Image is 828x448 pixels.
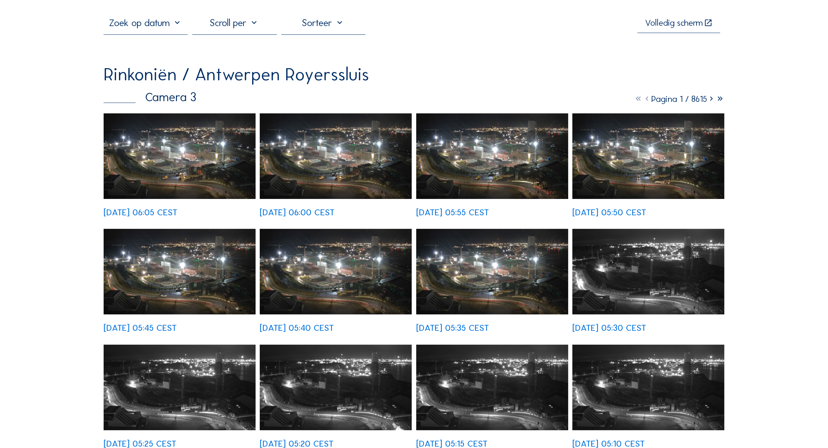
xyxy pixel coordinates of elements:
[416,113,568,199] img: image_53045813
[104,323,177,332] div: [DATE] 05:45 CEST
[104,113,256,199] img: image_53045980
[572,323,646,332] div: [DATE] 05:30 CEST
[104,66,369,83] div: Rinkoniën / Antwerpen Royerssluis
[572,345,724,430] img: image_53045626
[104,229,256,314] img: image_53045764
[260,323,334,332] div: [DATE] 05:40 CEST
[416,323,489,332] div: [DATE] 05:35 CEST
[572,229,724,314] img: image_53045708
[645,18,703,27] div: Volledig scherm
[416,345,568,430] img: image_53045636
[416,439,488,448] div: [DATE] 05:15 CEST
[572,113,724,199] img: image_53045791
[260,439,333,448] div: [DATE] 05:20 CEST
[260,208,335,217] div: [DATE] 06:00 CEST
[260,229,412,314] img: image_53045739
[572,439,645,448] div: [DATE] 05:10 CEST
[104,345,256,430] img: image_53045681
[416,229,568,314] img: image_53045731
[104,439,176,448] div: [DATE] 05:25 CEST
[104,208,177,217] div: [DATE] 06:05 CEST
[572,208,646,217] div: [DATE] 05:50 CEST
[260,345,412,430] img: image_53045659
[416,208,489,217] div: [DATE] 05:55 CEST
[104,91,196,103] div: Camera 3
[260,113,412,199] img: image_53045830
[104,17,188,29] input: Zoek op datum 󰅀
[651,94,707,104] span: Pagina 1 / 8615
